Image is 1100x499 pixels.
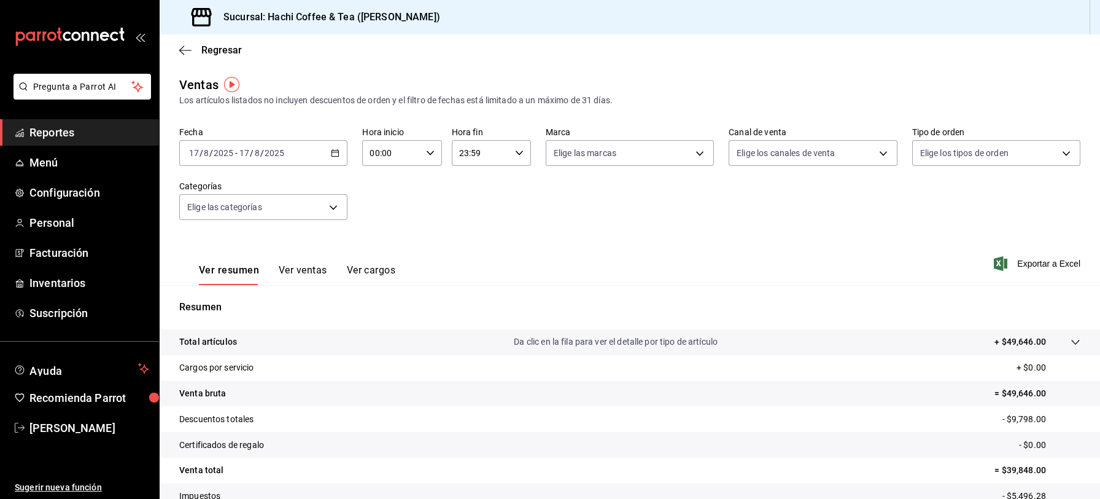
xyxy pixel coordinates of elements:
[347,264,396,285] button: Ver cargos
[912,128,1080,136] label: Tipo de orden
[179,387,226,400] p: Venta bruta
[29,420,149,436] span: [PERSON_NAME]
[201,44,242,56] span: Regresar
[14,74,151,100] button: Pregunta a Parrot AI
[264,148,285,158] input: ----
[1017,361,1080,374] p: + $0.00
[1002,413,1080,426] p: - $9,798.00
[514,336,718,348] p: Da clic en la fila para ver el detalle por tipo de artículo
[250,148,254,158] span: /
[260,148,264,158] span: /
[29,390,149,406] span: Recomienda Parrot
[994,336,1046,348] p: + $49,646.00
[179,439,264,452] p: Certificados de regalo
[362,128,441,136] label: Hora inicio
[33,81,132,93] span: Pregunta a Parrot AI
[199,264,395,285] div: navigation tabs
[213,148,234,158] input: ----
[179,300,1080,315] p: Resumen
[179,361,254,374] p: Cargos por servicio
[994,387,1080,400] p: = $49,646.00
[29,361,133,376] span: Ayuda
[29,214,149,231] span: Personal
[29,184,149,201] span: Configuración
[29,154,149,171] span: Menú
[203,148,209,158] input: --
[199,264,259,285] button: Ver resumen
[729,128,897,136] label: Canal de venta
[179,413,254,426] p: Descuentos totales
[920,147,1009,159] span: Elige los tipos de orden
[179,336,237,348] p: Total artículos
[179,128,347,136] label: Fecha
[29,124,149,141] span: Reportes
[188,148,199,158] input: --
[9,89,151,102] a: Pregunta a Parrot AI
[15,481,149,494] span: Sugerir nueva función
[187,201,262,213] span: Elige las categorías
[29,245,149,261] span: Facturación
[546,128,714,136] label: Marca
[996,256,1080,271] button: Exportar a Excel
[235,148,238,158] span: -
[199,148,203,158] span: /
[209,148,213,158] span: /
[214,10,440,25] h3: Sucursal: Hachi Coffee & Tea ([PERSON_NAME])
[179,94,1080,107] div: Los artículos listados no incluyen descuentos de orden y el filtro de fechas está limitado a un m...
[1019,439,1080,452] p: - $0.00
[179,464,223,477] p: Venta total
[224,77,239,92] img: Tooltip marker
[279,264,327,285] button: Ver ventas
[254,148,260,158] input: --
[29,275,149,291] span: Inventarios
[994,464,1080,477] p: = $39,848.00
[179,44,242,56] button: Regresar
[452,128,531,136] label: Hora fin
[239,148,250,158] input: --
[179,182,347,191] label: Categorías
[179,76,219,94] div: Ventas
[29,305,149,321] span: Suscripción
[135,32,145,42] button: open_drawer_menu
[737,147,835,159] span: Elige los canales de venta
[554,147,616,159] span: Elige las marcas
